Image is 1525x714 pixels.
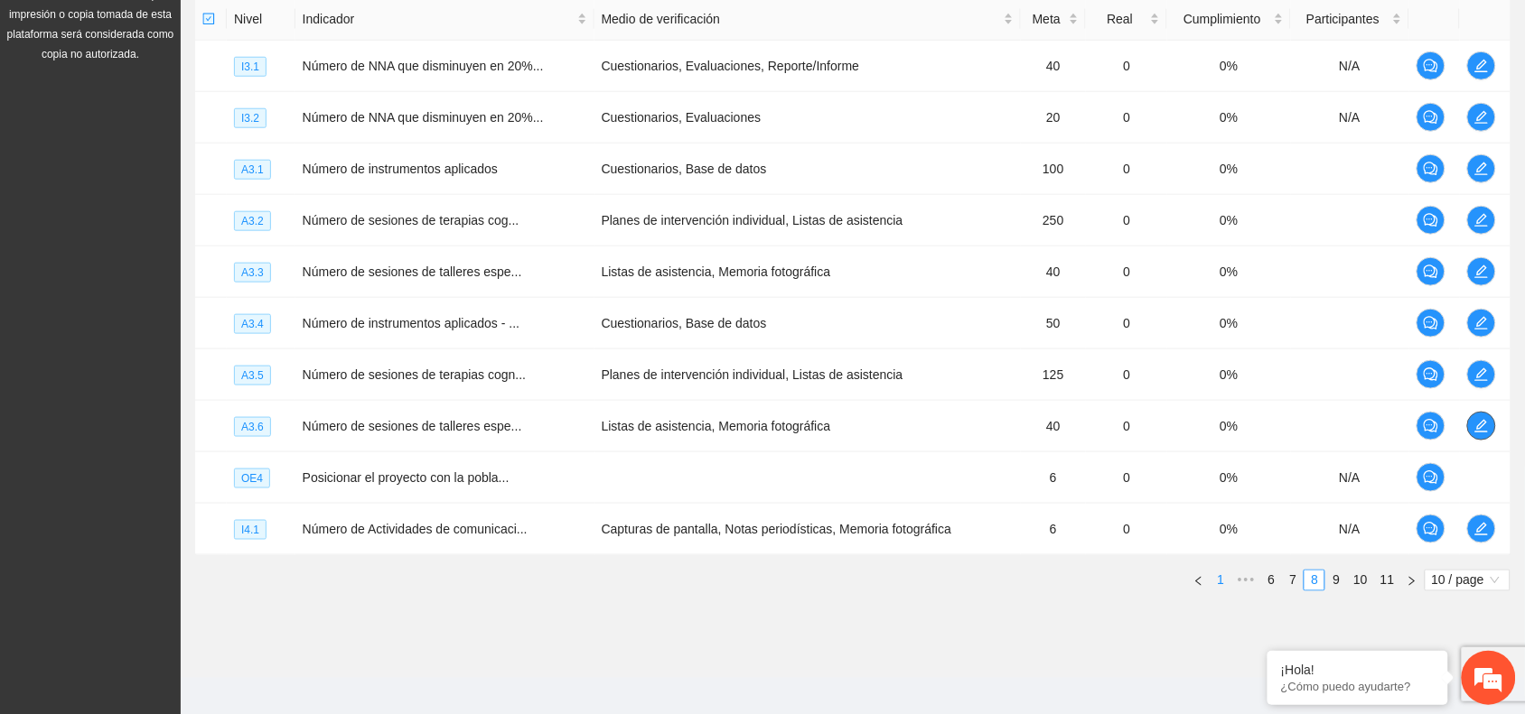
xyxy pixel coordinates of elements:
button: left [1188,570,1210,591]
a: 6 [1261,570,1281,590]
span: right [1407,576,1417,587]
button: comment [1417,463,1445,492]
td: 0% [1167,298,1290,349]
li: Previous 5 Pages [1231,570,1260,591]
td: Cuestionarios, Evaluaciones, Reporte/Informe [594,41,1021,92]
span: A3.3 [234,263,271,283]
span: OE4 [234,468,270,488]
button: comment [1417,309,1445,338]
span: Número de instrumentos aplicados - ... [303,316,519,330]
div: Page Size [1425,570,1511,591]
a: 8 [1305,570,1324,590]
td: Número de instrumentos aplicados [295,144,594,195]
td: Planes de intervención individual, Listas de asistencia [594,349,1021,401]
td: N/A [1291,41,1409,92]
td: 0% [1167,504,1290,555]
td: 0 [1086,452,1167,504]
td: N/A [1291,452,1409,504]
button: comment [1417,515,1445,543]
a: 1 [1211,570,1230,590]
div: ¡Hola! [1281,663,1435,677]
p: ¿Cómo puedo ayudarte? [1281,680,1435,693]
button: comment [1417,360,1445,389]
button: comment [1417,51,1445,80]
span: Medio de verificación [602,9,1000,29]
span: edit [1468,213,1495,227]
span: Meta [1028,9,1066,29]
td: Planes de intervención individual, Listas de asistencia [594,195,1021,246]
td: 0 [1086,92,1167,144]
button: edit [1467,103,1496,132]
span: Número de sesiones de terapias cog... [303,213,519,227]
button: right [1401,570,1423,591]
span: A3.2 [234,211,271,231]
button: edit [1467,309,1496,338]
span: Número de Actividades de comunicaci... [303,522,528,536]
td: 0% [1167,452,1290,504]
span: Indicador [303,9,574,29]
td: 0 [1086,298,1167,349]
button: comment [1417,257,1445,286]
span: Posicionar el proyecto con la pobla... [303,470,510,485]
td: Cuestionarios, Base de datos [594,144,1021,195]
td: 0 [1086,349,1167,401]
span: A3.6 [234,417,271,437]
span: A3.4 [234,314,271,334]
td: 40 [1021,401,1087,452]
a: 9 [1326,570,1346,590]
li: 8 [1304,570,1325,591]
li: 6 [1260,570,1282,591]
li: 7 [1282,570,1304,591]
span: I3.1 [234,57,267,77]
span: I3.2 [234,108,267,128]
td: Listas de asistencia, Memoria fotográfica [594,246,1021,298]
a: 7 [1283,570,1303,590]
td: 6 [1021,504,1087,555]
li: 9 [1325,570,1347,591]
button: edit [1467,412,1496,440]
button: edit [1467,206,1496,235]
td: 0 [1086,401,1167,452]
td: 20 [1021,92,1087,144]
td: 40 [1021,41,1087,92]
a: 10 [1348,570,1373,590]
span: Número de sesiones de talleres espe... [303,419,522,433]
td: 0 [1086,246,1167,298]
span: edit [1468,110,1495,125]
li: 11 [1374,570,1401,591]
td: 6 [1021,452,1087,504]
td: 0 [1086,41,1167,92]
span: ••• [1231,570,1260,591]
span: I4.1 [234,520,267,540]
button: edit [1467,515,1496,543]
td: Cuestionarios, Base de datos [594,298,1021,349]
td: 250 [1021,195,1087,246]
li: Previous Page [1188,570,1210,591]
a: 11 [1375,570,1400,590]
td: 0% [1167,92,1290,144]
span: A3.5 [234,366,271,385]
span: Número de sesiones de talleres espe... [303,264,522,279]
td: Capturas de pantalla, Notas periodísticas, Memoria fotográfica [594,504,1021,555]
div: Chatee con nosotros ahora [94,92,304,116]
td: 0% [1167,401,1290,452]
button: comment [1417,206,1445,235]
button: comment [1417,412,1445,440]
td: Listas de asistencia, Memoria fotográfica [594,401,1021,452]
td: Cuestionarios, Evaluaciones [594,92,1021,144]
td: 0% [1167,349,1290,401]
button: edit [1467,360,1496,389]
td: 0% [1167,195,1290,246]
td: 0 [1086,504,1167,555]
span: Cumplimiento [1174,9,1269,29]
td: 40 [1021,246,1087,298]
li: Next Page [1401,570,1423,591]
li: 1 [1210,570,1231,591]
td: N/A [1291,92,1409,144]
td: N/A [1291,504,1409,555]
span: Participantes [1298,9,1389,29]
button: comment [1417,154,1445,183]
span: edit [1468,522,1495,536]
span: Real [1093,9,1146,29]
span: edit [1468,264,1495,279]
